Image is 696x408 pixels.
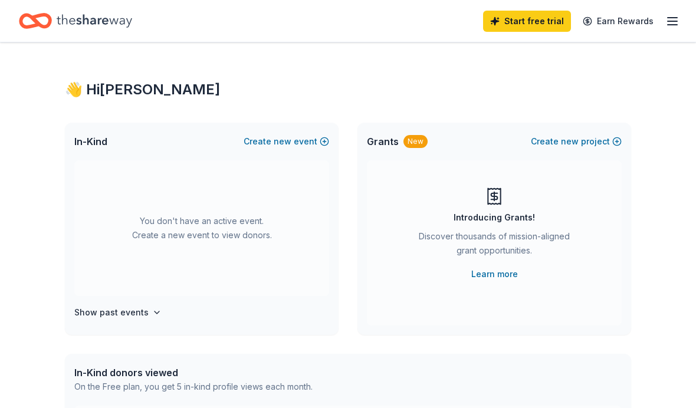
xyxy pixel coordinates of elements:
[74,134,107,149] span: In-Kind
[74,366,313,380] div: In-Kind donors viewed
[19,7,132,35] a: Home
[576,11,661,32] a: Earn Rewards
[531,134,622,149] button: Createnewproject
[471,267,518,281] a: Learn more
[74,305,149,320] h4: Show past events
[74,305,162,320] button: Show past events
[414,229,574,262] div: Discover thousands of mission-aligned grant opportunities.
[367,134,399,149] span: Grants
[65,80,631,99] div: 👋 Hi [PERSON_NAME]
[74,160,329,296] div: You don't have an active event. Create a new event to view donors.
[403,135,428,148] div: New
[74,380,313,394] div: On the Free plan, you get 5 in-kind profile views each month.
[561,134,579,149] span: new
[483,11,571,32] a: Start free trial
[454,210,535,225] div: Introducing Grants!
[244,134,329,149] button: Createnewevent
[274,134,291,149] span: new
